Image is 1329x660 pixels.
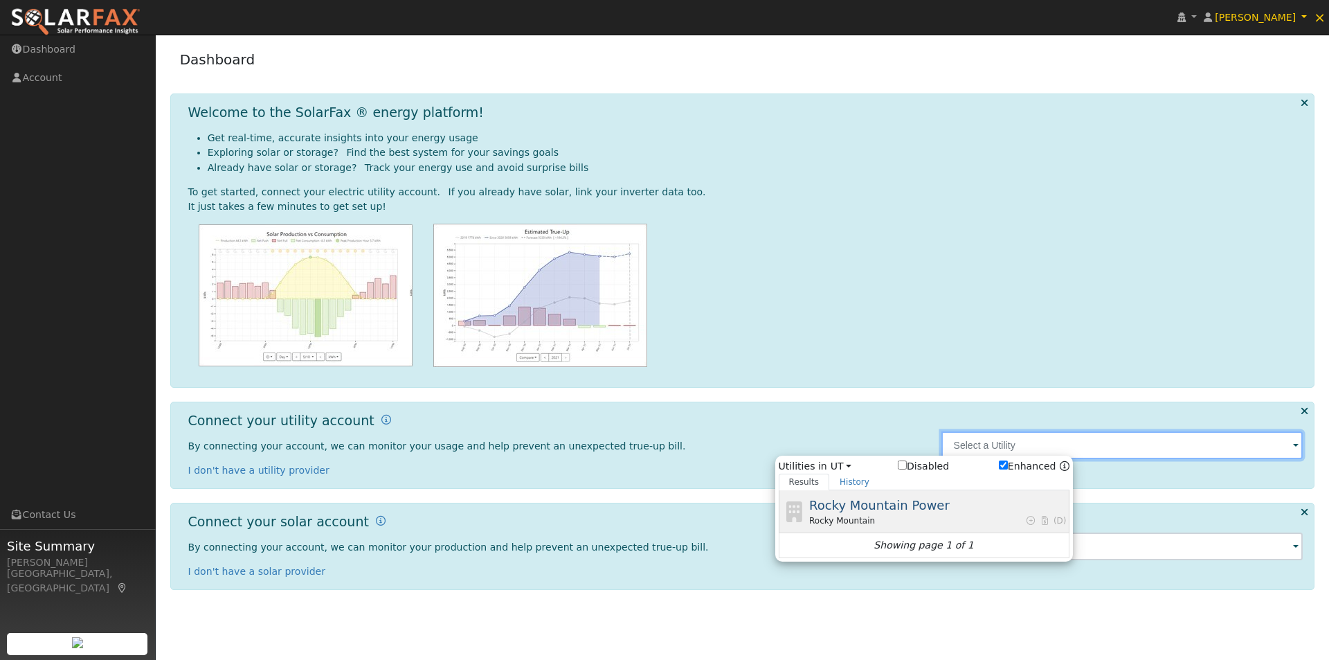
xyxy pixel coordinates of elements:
span: Show enhanced providers [999,459,1069,474]
i: Showing page 1 of 1 [874,538,973,553]
a: UT [831,459,851,474]
input: Disabled [898,461,907,470]
input: Enhanced [999,461,1008,470]
span: [PERSON_NAME] [1215,12,1296,23]
span: Site Summary [7,537,148,555]
a: Results [779,474,830,490]
a: History [829,474,880,490]
img: SolarFax [10,8,141,37]
li: Exploring solar or storage? Find the best system for your savings goals [208,145,1303,160]
span: Deck [1054,515,1067,527]
label: Enhanced [999,459,1056,474]
h1: Connect your utility account [188,413,374,429]
label: Disabled [898,459,949,474]
span: Has bill PDF's [1040,515,1050,527]
span: Utilities in [779,459,1069,474]
div: To get started, connect your electric utility account. If you already have solar, link your inver... [188,185,1303,199]
span: × [1314,9,1326,26]
h1: Welcome to the SolarFax ® energy platform! [188,105,484,121]
input: Select a Utility [941,431,1303,459]
li: Get real-time, accurate insights into your energy usage [208,131,1303,145]
a: I don't have a solar provider [188,566,326,577]
div: It just takes a few minutes to get set up! [188,199,1303,214]
span: Show disabled providers [898,459,949,474]
a: Map [116,582,129,594]
li: Already have solar or storage? Track your energy use and avoid surprise bills [208,161,1303,175]
a: Enhanced Providers [1060,461,1069,472]
span: Rocky Mountain Power [809,498,950,512]
span: By connecting your account, we can monitor your usage and help prevent an unexpected true-up bill. [188,440,686,452]
div: [GEOGRAPHIC_DATA], [GEOGRAPHIC_DATA] [7,567,148,596]
span: By connecting your account, we can monitor your production and help prevent an unexpected true-up... [188,542,709,553]
img: retrieve [72,637,83,648]
span: Rocky Mountain [809,515,875,527]
a: I don't have a utility provider [188,465,329,476]
input: Select an Inverter [941,533,1303,560]
span: Enhanced Provider [1026,515,1036,527]
h1: Connect your solar account [188,514,369,530]
a: Dashboard [180,51,255,68]
div: [PERSON_NAME] [7,555,148,570]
